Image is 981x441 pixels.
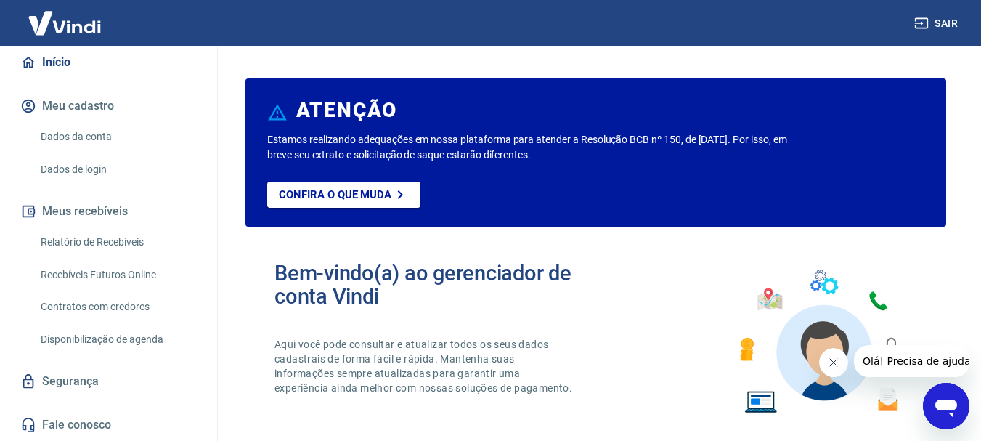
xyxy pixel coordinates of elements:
button: Meu cadastro [17,90,200,122]
iframe: Botão para abrir a janela de mensagens [923,383,969,429]
p: Estamos realizando adequações em nossa plataforma para atender a Resolução BCB nº 150, de [DATE].... [267,132,793,163]
iframe: Fechar mensagem [819,348,848,377]
a: Dados da conta [35,122,200,152]
a: Dados de login [35,155,200,185]
span: Olá! Precisa de ajuda? [9,10,122,22]
p: Aqui você pode consultar e atualizar todos os seus dados cadastrais de forma fácil e rápida. Mant... [274,337,575,395]
a: Confira o que muda [267,182,420,208]
a: Disponibilização de agenda [35,325,200,355]
a: Fale conosco [17,409,200,441]
a: Relatório de Recebíveis [35,227,200,257]
h2: Bem-vindo(a) ao gerenciador de conta Vindi [274,262,596,308]
a: Recebíveis Futuros Online [35,260,200,290]
button: Meus recebíveis [17,195,200,227]
h6: ATENÇÃO [296,103,397,118]
iframe: Mensagem da empresa [854,345,969,377]
p: Confira o que muda [279,188,391,201]
img: Imagem de um avatar masculino com diversos icones exemplificando as funcionalidades do gerenciado... [727,262,917,422]
a: Segurança [17,365,200,397]
img: Vindi [17,1,112,45]
a: Contratos com credores [35,292,200,322]
a: Início [17,46,200,78]
button: Sair [911,10,964,37]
